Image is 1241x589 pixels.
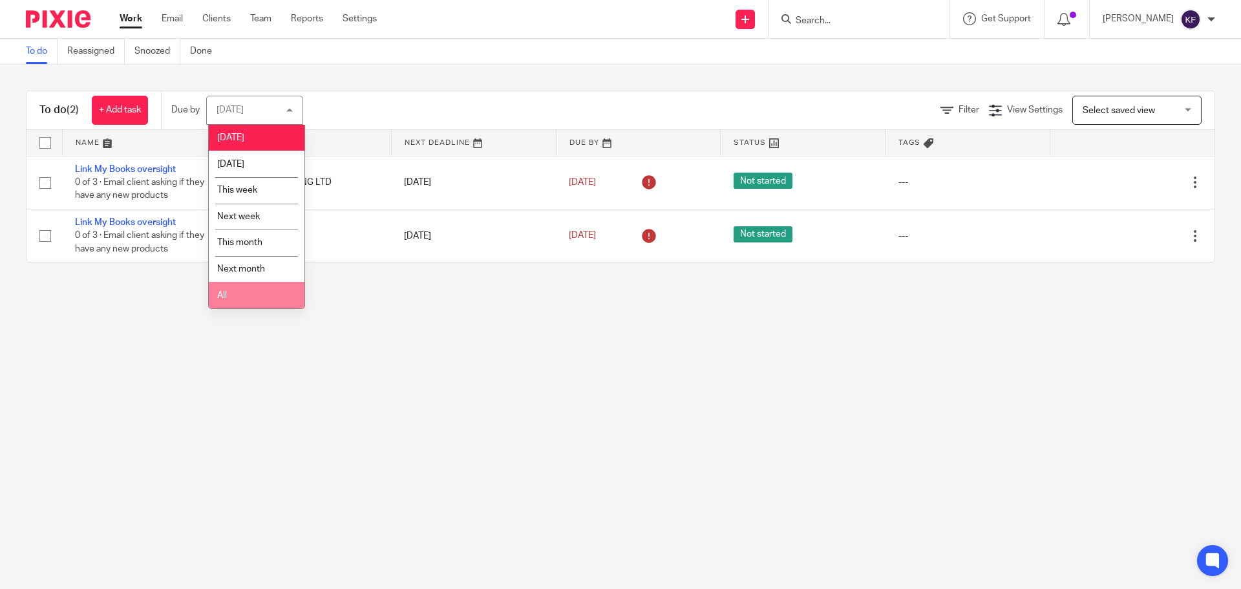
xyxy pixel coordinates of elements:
[134,39,180,64] a: Snoozed
[898,139,920,146] span: Tags
[162,12,183,25] a: Email
[569,178,596,187] span: [DATE]
[217,133,244,142] span: [DATE]
[1007,105,1063,114] span: View Settings
[171,103,200,116] p: Due by
[75,178,204,200] span: 0 of 3 · Email client asking if they have any new products
[1180,9,1201,30] img: svg%3E
[217,264,265,273] span: Next month
[26,10,90,28] img: Pixie
[391,209,556,262] td: [DATE]
[67,39,125,64] a: Reassigned
[67,105,79,115] span: (2)
[75,218,176,227] a: Link My Books oversight
[227,156,392,209] td: TARYAG TRADING LTD
[734,173,792,189] span: Not started
[898,230,1037,242] div: ---
[227,209,392,262] td: HUB 18 Ltd
[217,238,262,247] span: This month
[217,291,227,300] span: All
[75,165,176,174] a: Link My Books oversight
[1083,106,1155,115] span: Select saved view
[291,12,323,25] a: Reports
[391,156,556,209] td: [DATE]
[734,226,792,242] span: Not started
[217,212,260,221] span: Next week
[217,105,244,114] div: [DATE]
[250,12,271,25] a: Team
[794,16,911,27] input: Search
[1103,12,1174,25] p: [PERSON_NAME]
[217,186,257,195] span: This week
[202,12,231,25] a: Clients
[217,160,244,169] span: [DATE]
[569,231,596,241] span: [DATE]
[981,14,1031,23] span: Get Support
[26,39,58,64] a: To do
[120,12,142,25] a: Work
[959,105,979,114] span: Filter
[75,231,204,254] span: 0 of 3 · Email client asking if they have any new products
[343,12,377,25] a: Settings
[190,39,222,64] a: Done
[898,176,1037,189] div: ---
[39,103,79,117] h1: To do
[92,96,148,125] a: + Add task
